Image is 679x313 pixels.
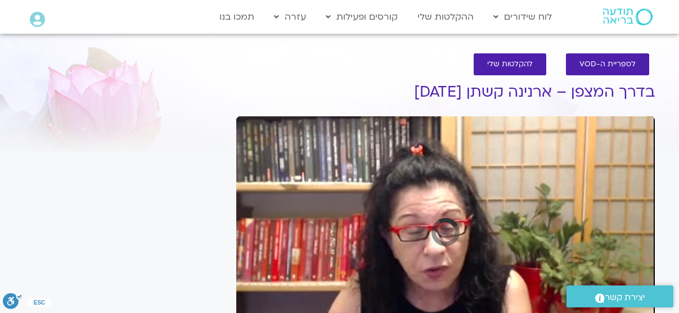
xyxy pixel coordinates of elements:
[579,60,636,69] span: לספריית ה-VOD
[603,8,653,25] img: תודעה בריאה
[474,53,546,75] a: להקלטות שלי
[268,6,312,28] a: עזרה
[214,6,260,28] a: תמכו בנו
[566,53,649,75] a: לספריית ה-VOD
[412,6,479,28] a: ההקלטות שלי
[236,84,655,101] h1: בדרך המצפן – ארנינה קשתן [DATE]
[487,60,533,69] span: להקלטות שלי
[605,290,645,305] span: יצירת קשר
[566,285,673,307] a: יצירת קשר
[320,6,403,28] a: קורסים ופעילות
[488,6,557,28] a: לוח שידורים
